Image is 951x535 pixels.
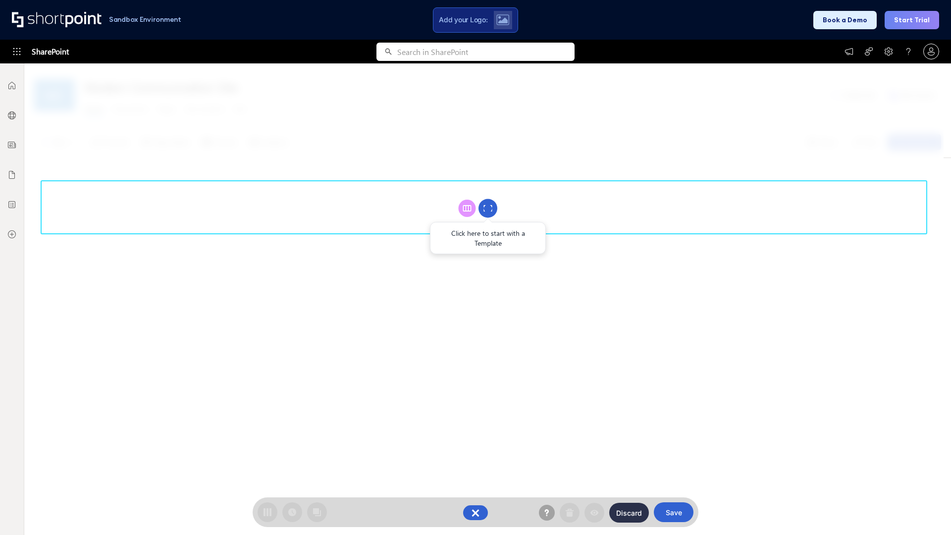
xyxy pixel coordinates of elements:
[439,15,487,24] span: Add your Logo:
[609,503,649,523] button: Discard
[901,487,951,535] iframe: Chat Widget
[397,43,575,61] input: Search in SharePoint
[813,11,877,29] button: Book a Demo
[109,17,181,22] h1: Sandbox Environment
[32,40,69,63] span: SharePoint
[654,502,693,522] button: Save
[496,14,509,25] img: Upload logo
[885,11,939,29] button: Start Trial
